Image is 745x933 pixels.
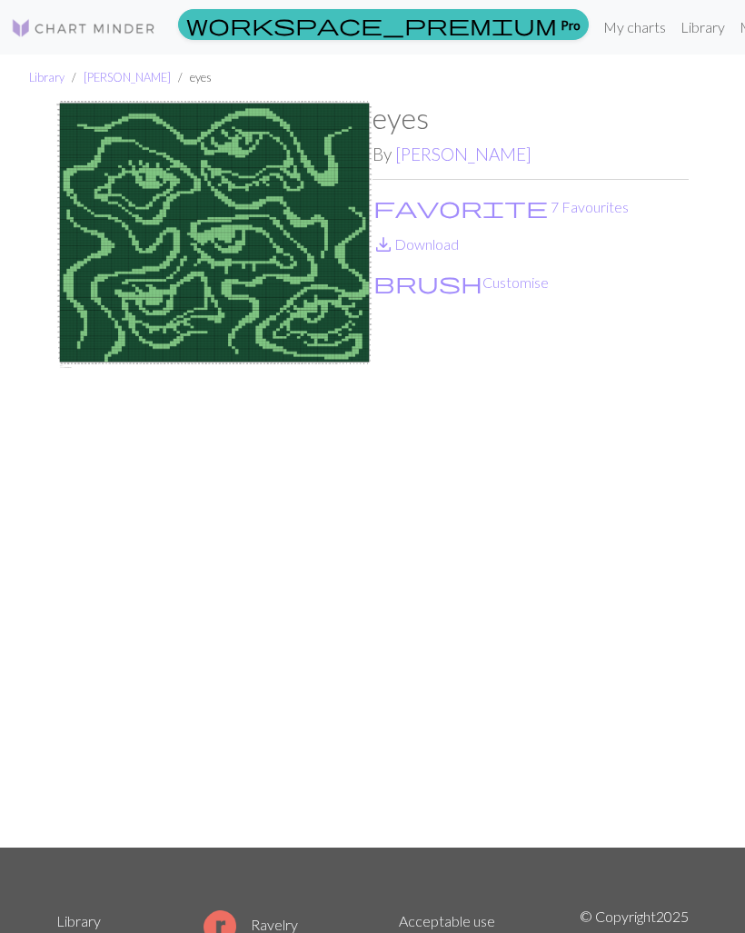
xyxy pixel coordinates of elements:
[395,144,531,164] a: [PERSON_NAME]
[372,144,689,164] h2: By
[372,195,630,219] button: Favourite 7 Favourites
[56,912,101,929] a: Library
[56,101,372,848] img: eyes
[373,196,548,218] i: Favourite
[596,9,673,45] a: My charts
[372,101,689,135] h1: eyes
[373,272,482,293] i: Customise
[178,9,589,40] a: Pro
[373,270,482,295] span: brush
[186,12,557,37] span: workspace_premium
[399,912,495,929] a: Acceptable use
[372,233,394,255] i: Download
[372,232,394,257] span: save_alt
[84,70,171,84] a: [PERSON_NAME]
[171,69,212,86] li: eyes
[29,70,65,84] a: Library
[373,194,548,220] span: favorite
[372,235,459,253] a: DownloadDownload
[673,9,732,45] a: Library
[372,271,550,294] button: CustomiseCustomise
[11,17,156,39] img: Logo
[204,916,298,933] a: Ravelry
